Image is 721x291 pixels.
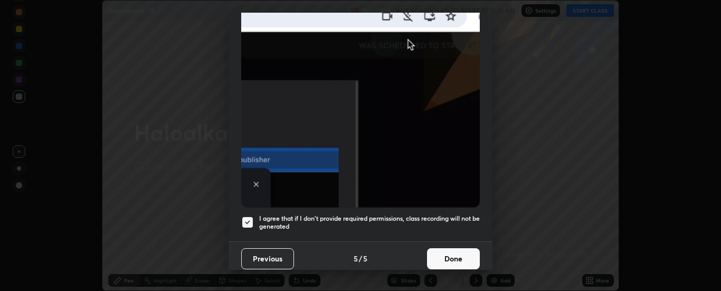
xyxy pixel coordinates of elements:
[427,248,480,269] button: Done
[363,253,367,264] h4: 5
[241,248,294,269] button: Previous
[354,253,358,264] h4: 5
[259,214,480,231] h5: I agree that if I don't provide required permissions, class recording will not be generated
[359,253,362,264] h4: /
